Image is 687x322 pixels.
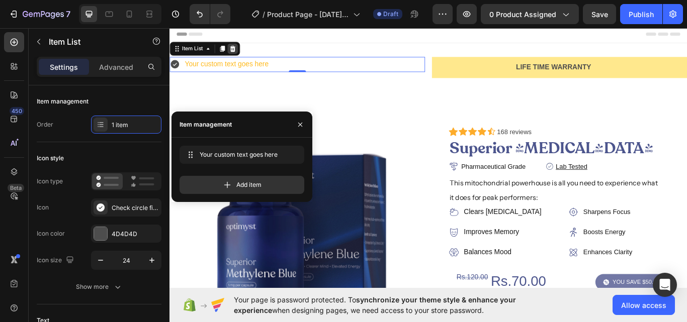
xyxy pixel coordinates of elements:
span: Save [591,10,608,19]
span: Enhances Clarity [482,260,539,268]
button: <p><span style="background-color:rgb(114,120,165);color:rgb(255,255,255);font-size:13px;">YOU SAV... [496,290,580,309]
div: Rich Text Editor. Editing area: main [306,41,308,57]
div: Rs.70.00 [374,285,453,310]
button: Allow access [613,295,675,315]
button: 7 [4,4,75,24]
span: Your custom text goes here [200,150,280,159]
span: Allow access [621,300,666,310]
div: Open Intercom Messenger [653,273,677,297]
div: 1 item [112,121,159,130]
div: Icon color [37,229,65,238]
div: Rich Text Editor. Editing area: main [371,41,373,57]
p: Clears [MEDICAL_DATA] [343,210,434,225]
div: Rich Text Editor. Editing area: main [338,41,340,57]
p: Improves Memory [343,234,434,248]
span: 168 reviews [382,120,422,128]
div: Item management [180,120,232,129]
p: Advanced [99,62,133,72]
div: Publish [629,9,654,20]
span: Sharpens Focus [482,213,537,222]
span: synchronize your theme style & enhance your experience [234,295,516,314]
div: Rs.120.00 [333,285,393,302]
span: Product Page - [DATE] 12:23:09 [267,9,349,20]
div: Undo/Redo [190,4,230,24]
span: Add item [236,180,262,189]
div: 450 [10,107,24,115]
span: / [263,9,265,20]
div: Icon type [37,177,63,186]
div: Icon style [37,154,64,163]
div: Item management [37,97,89,106]
div: Rich Text Editor. Editing area: main [403,41,492,57]
a: Lab Tested [450,160,487,169]
span: Your page is password protected. To when designing pages, we need access to your store password. [234,294,555,315]
div: Icon [37,203,49,212]
span: Pharmaceutical Grade [340,160,415,169]
h1: Superior [MEDICAL_DATA] [325,131,596,156]
div: Show more [76,282,123,292]
span: Boosts Energy [482,236,532,245]
div: Beta [8,184,24,192]
p: Item List [49,36,134,48]
div: Order [37,120,53,129]
button: Show more [37,278,161,296]
span: YOU SAVE $50.00 [517,295,571,303]
p: Balances Mood [343,257,434,272]
p: Settings [50,62,78,72]
span: This mitochondrial powerhouse is all you need to experience what it does for peak performers: [326,178,569,205]
button: Publish [620,4,662,24]
iframe: Design area [169,26,687,290]
button: 0 product assigned [481,4,579,24]
span: 0 product assigned [489,9,556,20]
div: Icon size [37,254,76,267]
p: 7 [66,8,70,20]
div: Check circle filled [112,203,159,212]
div: 4D4D4D [112,230,159,239]
span: Draft [383,10,398,19]
button: Save [583,4,616,24]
